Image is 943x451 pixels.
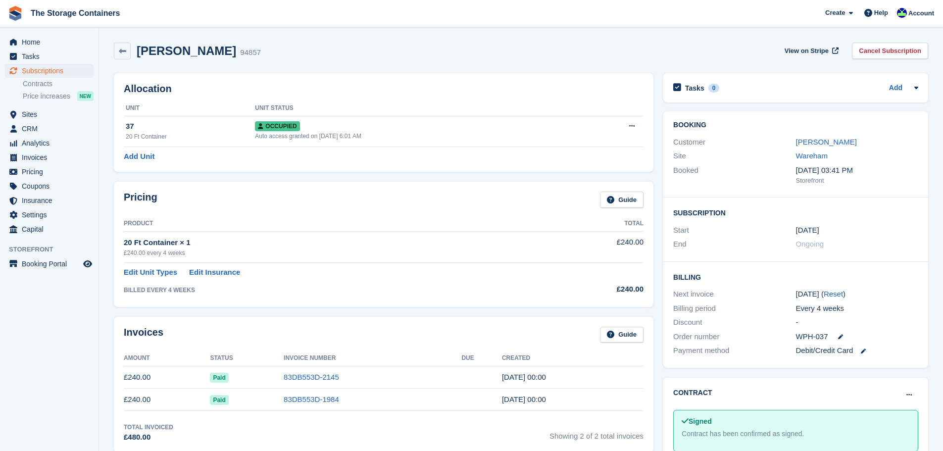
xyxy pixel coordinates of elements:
[255,132,580,141] div: Auto access granted on [DATE] 6:01 AM
[708,84,720,93] div: 0
[785,46,829,56] span: View on Stripe
[77,91,94,101] div: NEW
[5,150,94,164] a: menu
[5,64,94,78] a: menu
[82,258,94,270] a: Preview store
[284,373,339,381] a: 83DB553D-2145
[796,289,918,300] div: [DATE] ( )
[124,151,154,162] a: Add Unit
[600,192,644,208] a: Guide
[673,165,795,186] div: Booked
[5,50,94,63] a: menu
[897,8,907,18] img: Stacy Williams
[22,35,81,49] span: Home
[673,345,795,356] div: Payment method
[22,194,81,207] span: Insurance
[126,132,255,141] div: 20 Ft Container
[673,239,795,250] div: End
[889,83,902,94] a: Add
[781,43,841,59] a: View on Stripe
[796,317,918,328] div: -
[255,121,299,131] span: Occupied
[124,366,210,389] td: £240.00
[673,150,795,162] div: Site
[5,165,94,179] a: menu
[284,351,461,366] th: Invoice Number
[9,245,99,254] span: Storefront
[796,138,857,146] a: [PERSON_NAME]
[210,351,284,366] th: Status
[5,194,94,207] a: menu
[685,84,704,93] h2: Tasks
[673,289,795,300] div: Next invoice
[22,64,81,78] span: Subscriptions
[5,208,94,222] a: menu
[124,100,255,116] th: Unit
[682,429,910,439] div: Contract has been confirmed as signed.
[124,286,546,295] div: BILLED EVERY 4 WEEKS
[124,432,173,443] div: £480.00
[22,122,81,136] span: CRM
[852,43,928,59] a: Cancel Subscription
[8,6,23,21] img: stora-icon-8386f47178a22dfd0bd8f6a31ec36ba5ce8667c1dd55bd0f319d3a0aa187defe.svg
[124,351,210,366] th: Amount
[124,423,173,432] div: Total Invoiced
[796,331,828,343] span: WPH-037
[673,225,795,236] div: Start
[124,389,210,411] td: £240.00
[23,92,70,101] span: Price increases
[673,317,795,328] div: Discount
[673,331,795,343] div: Order number
[796,225,819,236] time: 2025-07-17 23:00:00 UTC
[502,351,644,366] th: Created
[600,327,644,343] a: Guide
[546,216,644,232] th: Total
[22,165,81,179] span: Pricing
[874,8,888,18] span: Help
[27,5,124,21] a: The Storage Containers
[124,249,546,257] div: £240.00 every 4 weeks
[673,207,918,217] h2: Subscription
[210,373,228,383] span: Paid
[124,83,644,95] h2: Allocation
[240,47,261,58] div: 94857
[673,388,712,398] h2: Contract
[5,136,94,150] a: menu
[124,192,157,208] h2: Pricing
[124,267,177,278] a: Edit Unit Types
[546,231,644,262] td: £240.00
[461,351,502,366] th: Due
[22,208,81,222] span: Settings
[22,222,81,236] span: Capital
[908,8,934,18] span: Account
[22,150,81,164] span: Invoices
[825,8,845,18] span: Create
[673,272,918,282] h2: Billing
[549,423,644,443] span: Showing 2 of 2 total invoices
[673,303,795,314] div: Billing period
[124,216,546,232] th: Product
[502,373,546,381] time: 2025-08-14 23:00:34 UTC
[23,79,94,89] a: Contracts
[796,345,918,356] div: Debit/Credit Card
[546,284,644,295] div: £240.00
[673,121,918,129] h2: Booking
[22,107,81,121] span: Sites
[284,395,339,403] a: 83DB553D-1984
[5,107,94,121] a: menu
[796,151,828,160] a: Wareham
[502,395,546,403] time: 2025-07-17 23:00:29 UTC
[124,327,163,343] h2: Invoices
[137,44,236,57] h2: [PERSON_NAME]
[210,395,228,405] span: Paid
[796,165,918,176] div: [DATE] 03:41 PM
[5,222,94,236] a: menu
[796,176,918,186] div: Storefront
[22,136,81,150] span: Analytics
[796,303,918,314] div: Every 4 weeks
[189,267,240,278] a: Edit Insurance
[255,100,580,116] th: Unit Status
[5,122,94,136] a: menu
[824,290,843,298] a: Reset
[22,50,81,63] span: Tasks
